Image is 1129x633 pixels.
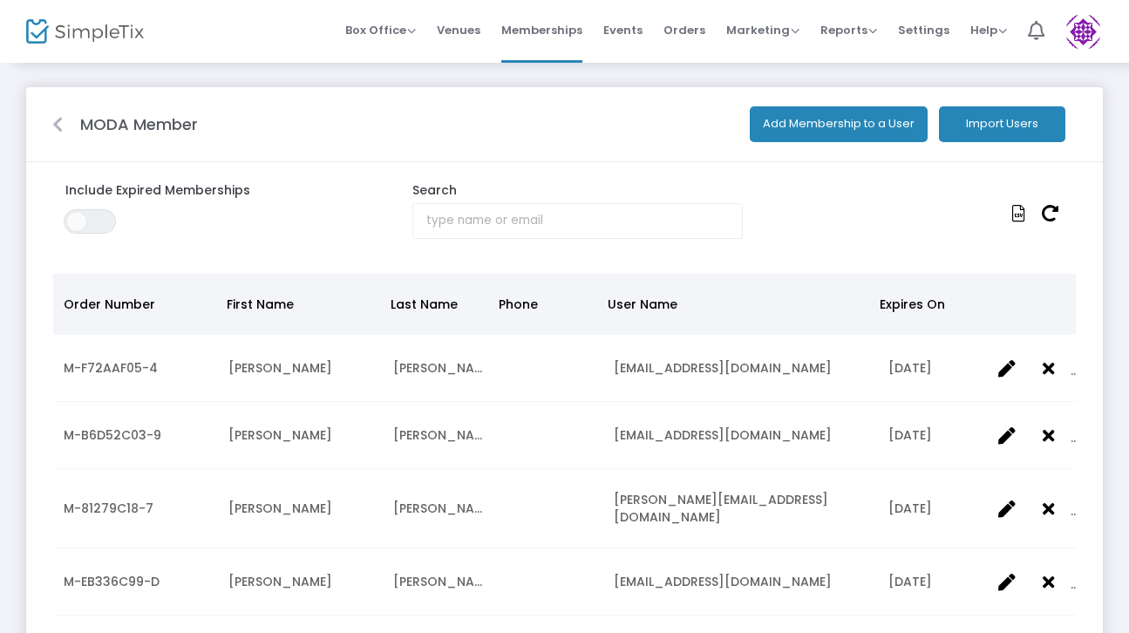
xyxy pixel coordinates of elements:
[663,8,705,52] span: Orders
[393,573,497,590] span: Anderson
[750,106,928,142] button: Add Membership to a User
[393,500,497,517] span: Rios
[399,181,470,200] label: Search
[228,359,332,377] span: Miranda
[393,426,497,444] span: Kelly
[391,296,458,313] span: Last Name
[603,8,643,52] span: Events
[614,491,828,526] span: judith@museumofdesign.org
[437,8,480,52] span: Venues
[64,296,155,313] span: Order Number
[228,426,332,444] span: Mary
[939,106,1065,142] button: Import Users
[412,203,743,239] input: type name or email
[228,500,332,517] span: Judith
[488,274,597,335] th: Phone
[64,359,158,377] span: M-F72AAF05-4
[888,359,932,377] span: 2/27/2026
[970,22,1007,38] span: Help
[614,573,832,590] span: 3ta5455@gmail.com
[52,181,383,200] label: Include Expired Memberships
[726,22,799,38] span: Marketing
[64,500,153,517] span: M-81279C18-7
[614,426,832,444] span: maryk@museumofdesign.org
[64,573,160,590] span: M-EB336C99-D
[898,8,949,52] span: Settings
[820,22,877,38] span: Reports
[597,274,869,335] th: User Name
[614,359,832,377] span: miranda@museumofdesign.org
[345,22,416,38] span: Box Office
[393,359,497,377] span: Johnson
[80,112,198,136] m-panel-title: MODA Member
[888,500,932,517] span: 2/27/2026
[880,296,945,313] span: Expires On
[64,426,161,444] span: M-B6D52C03-9
[227,296,294,313] span: First Name
[888,426,932,444] span: 12/30/2025
[501,8,582,52] span: Memberships
[228,573,332,590] span: Elliot
[888,573,932,590] span: 3/3/2026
